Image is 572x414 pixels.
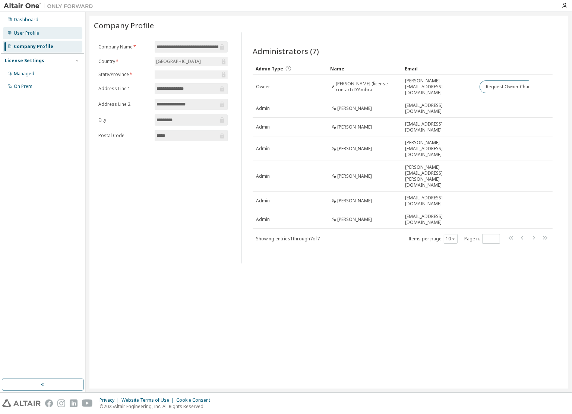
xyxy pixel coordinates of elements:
span: [PERSON_NAME] (license contact) D'Ambra [336,81,398,93]
label: Country [98,59,150,64]
label: City [98,117,150,123]
p: © 2025 Altair Engineering, Inc. All Rights Reserved. [99,403,215,410]
span: Admin [256,217,270,222]
button: 10 [446,236,456,242]
span: Administrators (7) [253,46,319,56]
div: Managed [14,71,34,77]
div: On Prem [14,83,32,89]
span: Page n. [464,234,500,244]
img: linkedin.svg [70,399,78,407]
div: Email [405,63,473,75]
label: State/Province [98,72,150,78]
label: Address Line 2 [98,101,150,107]
span: Admin [256,198,270,204]
div: User Profile [14,30,39,36]
img: Altair One [4,2,97,10]
span: [PERSON_NAME][EMAIL_ADDRESS][DOMAIN_NAME] [405,78,473,96]
span: [EMAIL_ADDRESS][DOMAIN_NAME] [405,214,473,225]
span: Admin Type [256,66,283,72]
span: Admin [256,146,270,152]
div: Website Terms of Use [121,397,176,403]
label: Address Line 1 [98,86,150,92]
span: Admin [256,124,270,130]
img: youtube.svg [82,399,93,407]
div: Name [330,63,399,75]
span: Admin [256,105,270,111]
button: Request Owner Change [480,80,543,93]
span: [PERSON_NAME] [337,198,372,204]
div: License Settings [5,58,44,64]
img: instagram.svg [57,399,65,407]
span: Showing entries 1 through 7 of 7 [256,236,320,242]
div: Privacy [99,397,121,403]
img: facebook.svg [45,399,53,407]
span: [EMAIL_ADDRESS][DOMAIN_NAME] [405,121,473,133]
label: Company Name [98,44,150,50]
div: [GEOGRAPHIC_DATA] [155,57,228,66]
span: [PERSON_NAME][EMAIL_ADDRESS][PERSON_NAME][DOMAIN_NAME] [405,164,473,188]
span: [EMAIL_ADDRESS][DOMAIN_NAME] [405,195,473,207]
div: Cookie Consent [176,397,215,403]
span: [PERSON_NAME] [337,146,372,152]
span: Owner [256,84,270,90]
span: [PERSON_NAME] [337,217,372,222]
span: Company Profile [94,20,154,31]
span: [EMAIL_ADDRESS][DOMAIN_NAME] [405,102,473,114]
img: altair_logo.svg [2,399,41,407]
span: [PERSON_NAME] [337,124,372,130]
span: Admin [256,173,270,179]
span: Items per page [408,234,458,244]
div: [GEOGRAPHIC_DATA] [155,57,202,66]
label: Postal Code [98,133,150,139]
div: Company Profile [14,44,53,50]
span: [PERSON_NAME] [337,105,372,111]
span: [PERSON_NAME] [337,173,372,179]
div: Dashboard [14,17,38,23]
span: [PERSON_NAME][EMAIL_ADDRESS][DOMAIN_NAME] [405,140,473,158]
